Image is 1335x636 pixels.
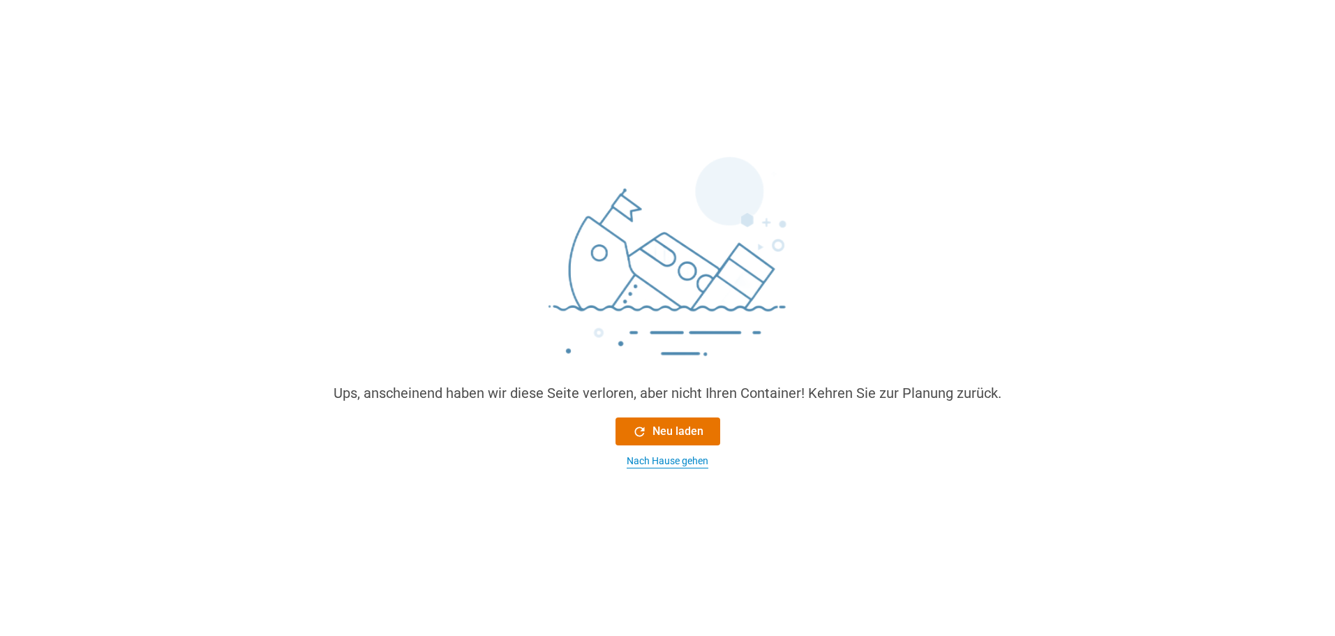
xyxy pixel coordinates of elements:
button: Neu laden [616,417,720,445]
font: Nach Hause gehen [627,455,708,466]
font: Ups, anscheinend haben wir diese Seite verloren, aber nicht Ihren Container! Kehren Sie zur Planu... [334,385,1001,401]
button: Nach Hause gehen [616,454,720,468]
font: Neu laden [652,424,703,438]
img: sinking_ship.png [458,151,877,383]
